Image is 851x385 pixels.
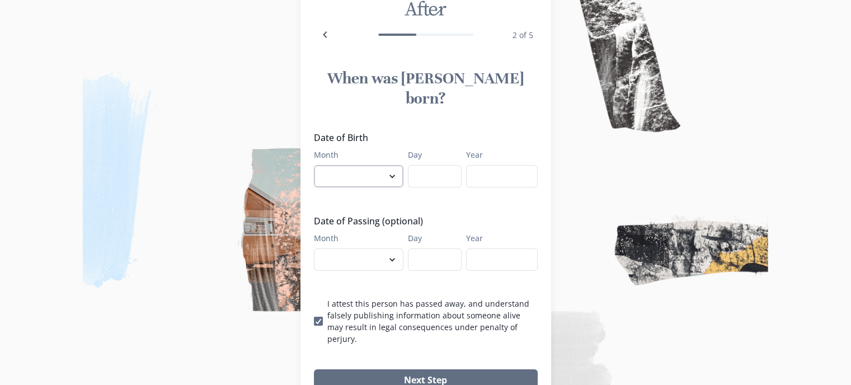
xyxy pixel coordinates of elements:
[408,149,455,161] label: Day
[314,68,538,109] h1: When was [PERSON_NAME] born?
[314,24,336,46] button: Back
[314,131,531,144] legend: Date of Birth
[466,232,531,244] label: Year
[327,298,538,345] p: I attest this person has passed away, and understand falsely publishing information about someone...
[513,30,533,40] span: 2 of 5
[314,149,397,161] label: Month
[408,232,455,244] label: Day
[314,214,531,228] legend: Date of Passing (optional)
[466,149,531,161] label: Year
[314,232,397,244] label: Month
